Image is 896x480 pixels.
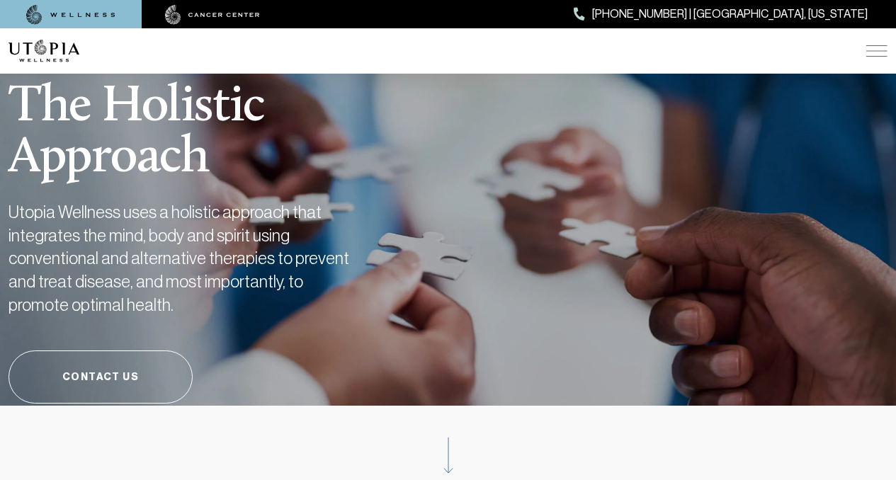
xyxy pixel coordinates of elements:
a: Contact Us [8,350,193,404]
a: [PHONE_NUMBER] | [GEOGRAPHIC_DATA], [US_STATE] [574,5,868,23]
img: wellness [26,5,115,25]
h1: The Holistic Approach [8,47,426,184]
img: cancer center [165,5,260,25]
h2: Utopia Wellness uses a holistic approach that integrates the mind, body and spirit using conventi... [8,201,363,316]
img: icon-hamburger [866,45,888,57]
span: [PHONE_NUMBER] | [GEOGRAPHIC_DATA], [US_STATE] [592,5,868,23]
img: logo [8,40,79,62]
